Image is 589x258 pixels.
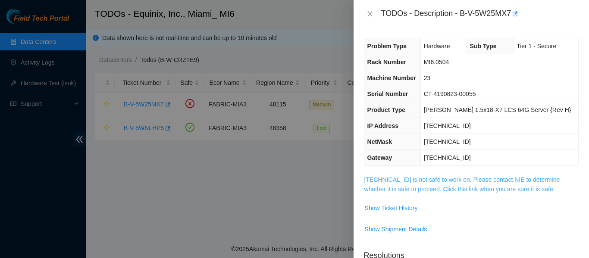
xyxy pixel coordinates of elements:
[424,122,471,129] span: [TECHNICAL_ID]
[424,106,571,113] span: [PERSON_NAME] 1.5x18-X7 LCS 64G Server {Rev H}
[424,90,476,97] span: CT-4190823-00055
[367,10,373,17] span: close
[424,43,450,50] span: Hardware
[367,90,408,97] span: Serial Number
[424,59,449,65] span: MI6.0504
[367,75,416,81] span: Machine Number
[364,176,560,193] a: [TECHNICAL_ID] is not safe to work on. Please contact NIE to determine whether it is safe to proc...
[364,10,376,18] button: Close
[365,203,418,213] span: Show Ticket History
[424,75,431,81] span: 23
[365,224,427,234] span: Show Shipment Details
[364,222,428,236] button: Show Shipment Details
[367,106,405,113] span: Product Type
[367,138,392,145] span: NetMask
[364,201,418,215] button: Show Ticket History
[367,154,392,161] span: Gateway
[367,59,406,65] span: Rack Number
[367,122,398,129] span: IP Address
[517,43,556,50] span: Tier 1 - Secure
[367,43,407,50] span: Problem Type
[424,138,471,145] span: [TECHNICAL_ID]
[424,154,471,161] span: [TECHNICAL_ID]
[470,43,497,50] span: Sub Type
[381,7,579,21] div: TODOs - Description - B-V-5W25MX7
